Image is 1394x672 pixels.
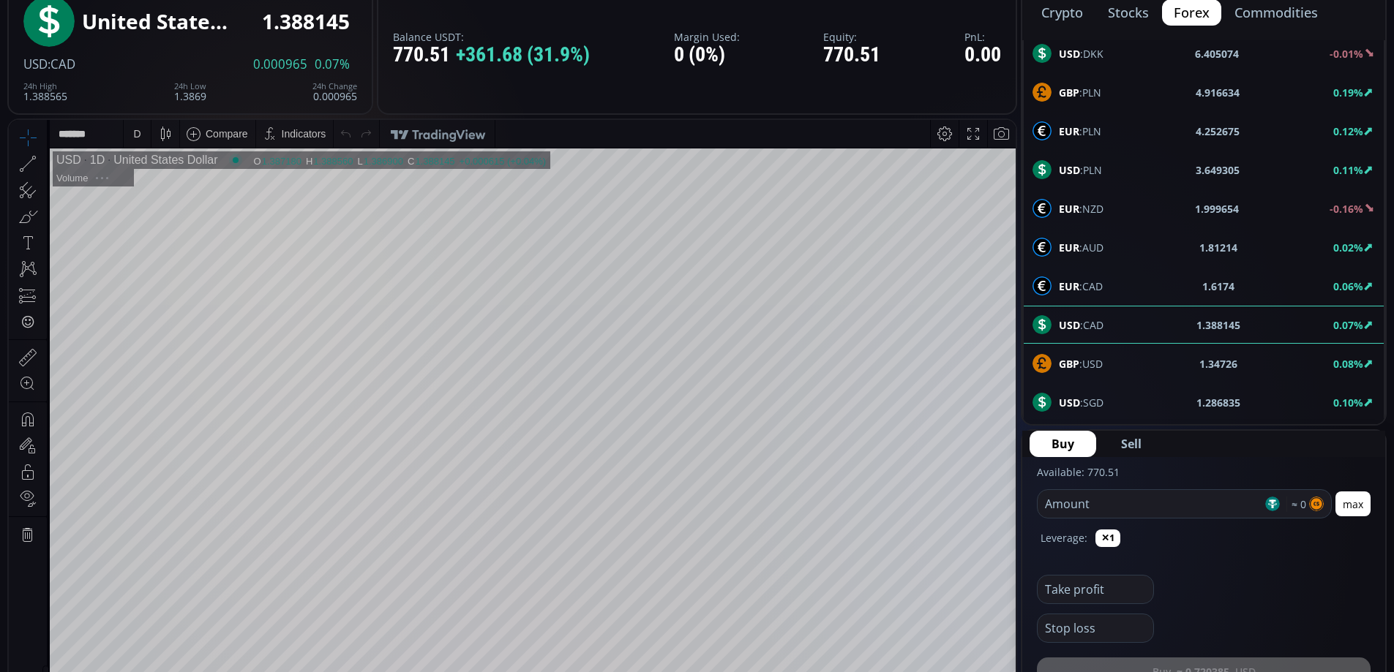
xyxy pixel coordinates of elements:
[1333,124,1363,138] b: 0.12%
[253,36,293,47] div: 1.387180
[456,44,590,67] span: +361.68 (31.9%)
[1196,395,1240,410] b: 1.286835
[1199,356,1237,371] b: 1.34726
[48,53,79,64] div: Volume
[262,10,350,33] div: 1.388145
[349,36,355,47] div: L
[1041,530,1087,545] label: Leverage:
[174,82,206,91] div: 24h Low
[72,34,96,47] div: 1D
[393,44,590,67] div: 770.51
[950,580,974,608] div: Toggle Log Scale
[220,34,233,47] div: Market open
[451,36,538,47] div: +0.000615 (+0.04%)
[1333,357,1363,371] b: 0.08%
[1335,491,1371,516] button: max
[1196,162,1240,178] b: 3.649305
[48,34,72,47] div: USD
[1059,201,1103,216] span: :NZD
[273,8,318,20] div: Indicators
[979,588,999,600] div: auto
[955,588,969,600] div: log
[96,34,209,47] div: United States Dollar
[144,588,156,600] div: 5d
[53,588,64,600] div: 5y
[1052,435,1074,453] span: Buy
[674,31,740,42] label: Margin Used:
[312,82,357,91] div: 24h Change
[1059,163,1080,177] b: USD
[95,588,109,600] div: 3m
[964,31,1001,42] label: PnL:
[1196,85,1240,100] b: 4.916634
[929,580,950,608] div: Toggle Percentage
[124,8,132,20] div: D
[1030,431,1096,457] button: Buy
[823,44,880,67] div: 770.51
[74,588,85,600] div: 1y
[245,36,253,47] div: O
[1202,279,1234,294] b: 1.6174
[1059,85,1101,100] span: :PLN
[1333,86,1363,99] b: 0.19%
[1095,529,1120,547] button: ✕1
[315,58,350,71] span: 0.07%
[355,36,394,47] div: 1.386900
[1099,431,1163,457] button: Sell
[1333,163,1363,177] b: 0.11%
[1330,47,1363,61] b: -0.01%
[1330,202,1363,216] b: -0.16%
[1333,279,1363,293] b: 0.06%
[840,588,910,600] span: 11:06:22 (UTC)
[1059,162,1102,178] span: :PLN
[1059,396,1080,409] b: USD
[1059,86,1079,99] b: GBP
[1059,279,1079,293] b: EUR
[1286,497,1306,512] span: ≈ 0
[835,580,915,608] button: 11:06:22 (UTC)
[82,10,228,33] div: United States Dollar
[1059,202,1079,216] b: EUR
[1199,240,1237,255] b: 1.81214
[1059,357,1079,371] b: GBP
[393,31,590,42] label: Balance USDT:
[974,580,1004,608] div: Toggle Auto Scale
[1059,356,1103,371] span: :USD
[964,44,1001,67] div: 0.00
[406,36,446,47] div: 1.388145
[23,56,48,72] span: USD
[312,82,357,102] div: 0.000965
[1059,46,1103,61] span: :DKK
[1333,241,1363,254] b: 0.02%
[674,44,740,67] div: 0 (0%)
[1196,124,1240,139] b: 4.252675
[297,36,304,47] div: H
[1059,124,1079,138] b: EUR
[13,195,25,209] div: 
[23,82,67,102] div: 1.388565
[1121,435,1142,453] span: Sell
[1059,124,1101,139] span: :PLN
[119,588,133,600] div: 1m
[196,580,220,608] div: Go to
[1037,465,1120,479] label: Available: 770.51
[165,588,177,600] div: 1d
[1333,396,1363,409] b: 0.10%
[197,8,239,20] div: Compare
[1059,395,1103,410] span: :SGD
[1059,279,1103,294] span: :CAD
[1059,241,1079,254] b: EUR
[48,56,75,72] span: :CAD
[23,82,67,91] div: 24h High
[304,36,344,47] div: 1.388560
[174,82,206,102] div: 1.3869
[823,31,880,42] label: Equity:
[1195,201,1239,216] b: 1.999654
[253,58,307,71] span: 0.000965
[1059,47,1080,61] b: USD
[1195,46,1239,61] b: 6.405074
[34,545,40,565] div: Hide Drawings Toolbar
[1059,240,1103,255] span: :AUD
[399,36,406,47] div: C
